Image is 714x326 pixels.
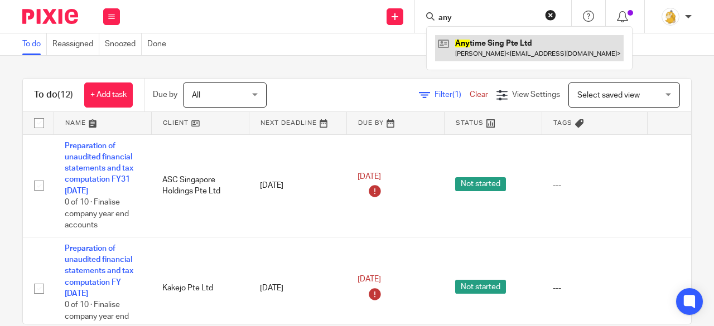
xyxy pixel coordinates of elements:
[577,91,640,99] span: Select saved view
[358,275,381,283] span: [DATE]
[34,89,73,101] h1: To do
[553,120,572,126] span: Tags
[437,13,538,23] input: Search
[65,198,129,229] span: 0 of 10 · Finalise company year end accounts
[455,280,506,294] span: Not started
[435,91,470,99] span: Filter
[22,9,78,24] img: Pixie
[57,90,73,99] span: (12)
[22,33,47,55] a: To do
[249,134,346,237] td: [DATE]
[553,283,636,294] div: ---
[147,33,172,55] a: Done
[153,89,177,100] p: Due by
[512,91,560,99] span: View Settings
[65,142,133,195] a: Preparation of unaudited financial statements and tax computation FY31 [DATE]
[470,91,488,99] a: Clear
[84,82,133,108] a: + Add task
[455,177,506,191] span: Not started
[452,91,461,99] span: (1)
[358,173,381,181] span: [DATE]
[192,91,200,99] span: All
[65,245,133,298] a: Preparation of unaudited financial statements and tax computation FY [DATE]
[545,9,556,21] button: Clear
[553,180,636,191] div: ---
[52,33,99,55] a: Reassigned
[662,8,679,26] img: MicrosoftTeams-image.png
[151,134,249,237] td: ASC Singapore Holdings Pte Ltd
[105,33,142,55] a: Snoozed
